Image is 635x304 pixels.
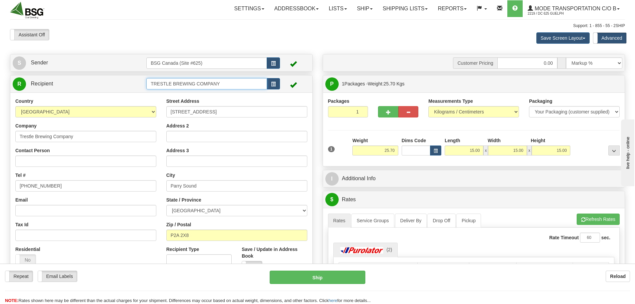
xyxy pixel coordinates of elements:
[433,0,472,17] a: Reports
[15,197,28,203] label: Email
[606,271,630,282] button: Reload
[601,234,610,241] label: sec.
[5,271,33,282] label: Repeat
[386,247,392,252] span: (2)
[456,214,481,228] a: Pickup
[166,172,175,179] label: City
[13,56,26,70] span: S
[325,77,623,91] a: P 1Packages -Weight:25.70 Kgs
[418,262,469,275] th: List $
[13,77,26,91] span: R
[10,23,625,29] div: Support: 1 - 855 - 55 - 2SHIP
[242,261,262,272] label: No
[342,77,405,90] span: Packages -
[15,147,50,154] label: Contact Person
[620,118,634,186] iframe: chat widget
[352,0,378,17] a: Ship
[16,255,36,265] label: No
[10,2,44,19] img: logo2219.jpg
[445,137,460,144] label: Length
[483,145,488,156] span: x
[395,214,427,228] a: Deliver By
[242,246,307,259] label: Save / Update in Address Book
[270,271,365,284] button: Ship
[402,137,426,144] label: Dims Code
[593,33,626,43] label: Advanced
[15,246,40,253] label: Residential
[533,6,616,11] span: Mode Transportation c/o B
[528,10,578,17] span: 2219 / DC 625 Guelph
[329,298,337,303] a: here
[146,57,267,69] input: Sender Id
[469,262,516,275] th: Your $
[15,98,33,104] label: Country
[15,122,37,129] label: Company
[328,146,335,152] span: 1
[351,214,394,228] a: Service Groups
[166,106,307,117] input: Enter a location
[31,81,53,86] span: Recipient
[38,271,77,282] label: Email Labels
[325,193,623,207] a: $Rates
[166,246,199,253] label: Recipient Type
[339,262,418,275] th: Service
[378,0,433,17] a: Shipping lists
[523,0,625,17] a: Mode Transportation c/o B 2219 / DC 625 Guelph
[166,147,189,154] label: Address 3
[5,6,62,11] div: live help - online
[352,137,368,144] label: Weight
[427,214,456,228] a: Drop Off
[13,77,132,91] a: R Recipient
[10,29,49,40] label: Assistant Off
[328,98,350,104] label: Packages
[31,60,48,65] span: Sender
[531,137,545,144] label: Height
[5,298,18,303] span: NOTE:
[166,122,189,129] label: Address 2
[15,172,26,179] label: Tel #
[428,98,473,104] label: Measurements Type
[166,98,199,104] label: Street Address
[397,81,405,86] span: Kgs
[15,221,28,228] label: Tax Id
[608,145,620,156] div: ...
[549,234,579,241] label: Rate Timeout
[325,77,339,91] span: P
[453,57,497,69] span: Customer Pricing
[269,0,324,17] a: Addressbook
[529,98,552,104] label: Packaging
[324,0,352,17] a: Lists
[610,274,626,279] b: Reload
[339,247,385,254] img: Purolator
[488,137,501,144] label: Width
[146,78,267,89] input: Recipient Id
[325,172,339,186] span: I
[325,172,623,186] a: IAdditional Info
[342,81,345,86] span: 1
[516,262,573,275] th: Delivery
[166,221,191,228] label: Zip / Postal
[536,32,590,44] button: Save Screen Layout
[368,81,404,86] span: Weight:
[328,214,351,228] a: Rates
[325,193,339,206] span: $
[166,197,201,203] label: State / Province
[13,56,146,70] a: S Sender
[527,145,532,156] span: x
[577,214,620,225] button: Refresh Rates
[229,0,269,17] a: Settings
[384,81,395,86] span: 25.70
